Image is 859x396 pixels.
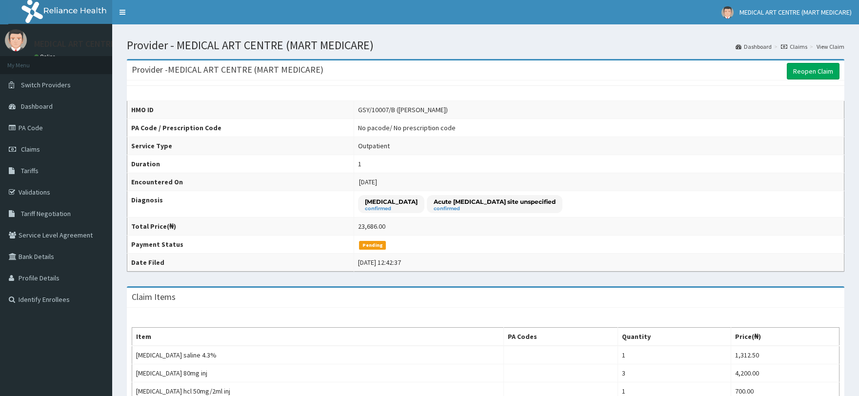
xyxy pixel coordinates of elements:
td: 3 [618,364,731,382]
th: Date Filed [127,254,354,272]
td: 1,312.50 [731,346,839,364]
a: Reopen Claim [787,63,839,79]
th: Diagnosis [127,191,354,218]
a: Dashboard [736,42,772,51]
th: Quantity [618,328,731,346]
th: Item [132,328,504,346]
td: 1 [618,346,731,364]
th: PA Code / Prescription Code [127,119,354,137]
th: Price(₦) [731,328,839,346]
a: View Claim [817,42,844,51]
th: Service Type [127,137,354,155]
span: MEDICAL ART CENTRE (MART MEDICARE) [739,8,852,17]
div: [DATE] 12:42:37 [358,257,401,267]
td: 4,200.00 [731,364,839,382]
span: Switch Providers [21,80,71,89]
span: Tariff Negotiation [21,209,71,218]
span: Dashboard [21,102,53,111]
a: Online [34,53,58,60]
img: User Image [721,6,734,19]
small: confirmed [365,206,418,211]
h1: Provider - MEDICAL ART CENTRE (MART MEDICARE) [127,39,844,52]
td: [MEDICAL_DATA] 80mg inj [132,364,504,382]
h3: Claim Items [132,293,176,301]
div: Outpatient [358,141,390,151]
span: Claims [21,145,40,154]
div: 23,686.00 [358,221,385,231]
th: HMO ID [127,101,354,119]
div: No pacode / No prescription code [358,123,456,133]
th: Duration [127,155,354,173]
th: Payment Status [127,236,354,254]
span: Tariffs [21,166,39,175]
div: GSY/10007/B ([PERSON_NAME]) [358,105,448,115]
img: User Image [5,29,27,51]
p: MEDICAL ART CENTRE (MART MEDICARE) [34,40,183,48]
p: Acute [MEDICAL_DATA] site unspecified [434,198,556,206]
span: [DATE] [359,178,377,186]
div: 1 [358,159,361,169]
small: confirmed [434,206,556,211]
h3: Provider - MEDICAL ART CENTRE (MART MEDICARE) [132,65,323,74]
th: Total Price(₦) [127,218,354,236]
a: Claims [781,42,807,51]
span: Pending [359,241,386,250]
td: [MEDICAL_DATA] saline 4.3% [132,346,504,364]
th: Encountered On [127,173,354,191]
th: PA Codes [503,328,618,346]
p: [MEDICAL_DATA] [365,198,418,206]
